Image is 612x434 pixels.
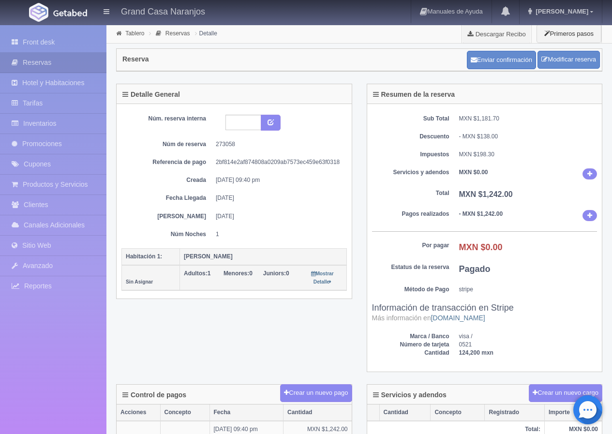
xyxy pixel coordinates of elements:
[125,30,144,37] a: Tablero
[533,8,588,15] span: [PERSON_NAME]
[129,158,206,166] dt: Referencia de pago
[263,270,289,277] span: 0
[160,404,209,421] th: Concepto
[184,270,208,277] strong: Adultos:
[459,133,597,141] div: - MXN $138.00
[459,169,488,176] b: MXN $0.00
[53,9,87,16] img: Getabed
[216,158,340,166] dd: 2bf814e2af874808a0209ab7573ec459e63f0318
[459,264,491,274] b: Pagado
[372,332,449,341] dt: Marca / Banco
[373,391,447,399] h4: Servicios y adendos
[193,29,220,38] li: Detalle
[117,404,160,421] th: Acciones
[165,30,190,37] a: Reservas
[372,210,449,218] dt: Pagos realizados
[431,314,485,322] a: [DOMAIN_NAME]
[537,24,601,43] button: Primeros pasos
[467,51,536,69] button: Enviar confirmación
[184,270,210,277] span: 1
[537,51,600,69] a: Modificar reserva
[129,194,206,202] dt: Fecha Llegada
[126,279,153,284] small: Sin Asignar
[122,391,186,399] h4: Control de pagos
[224,270,249,277] strong: Menores:
[372,150,449,159] dt: Impuestos
[280,384,352,402] button: Crear un nuevo pago
[129,230,206,239] dt: Núm Noches
[372,314,485,322] small: Más información en
[373,91,455,98] h4: Resumen de la reserva
[209,404,284,421] th: Fecha
[379,404,431,421] th: Cantidad
[459,115,597,123] dd: MXN $1,181.70
[529,384,602,402] button: Crear un nuevo cargo
[311,270,333,285] a: Mostrar Detalle
[372,168,449,177] dt: Servicios y adendos
[372,349,449,357] dt: Cantidad
[311,271,333,284] small: Mostrar Detalle
[372,189,449,197] dt: Total
[544,404,602,421] th: Importe
[372,303,597,323] h3: Información de transacción en Stripe
[29,3,48,22] img: Getabed
[129,212,206,221] dt: [PERSON_NAME]
[459,190,513,198] b: MXN $1,242.00
[284,404,352,421] th: Cantidad
[129,115,206,123] dt: Núm. reserva interna
[459,341,597,349] dd: 0521
[216,194,340,202] dd: [DATE]
[180,248,347,265] th: [PERSON_NAME]
[121,5,205,17] h4: Grand Casa Naranjos
[485,404,544,421] th: Registrado
[462,24,531,44] a: Descargar Recibo
[459,242,503,252] b: MXN $0.00
[459,332,597,341] dd: visa /
[216,212,340,221] dd: [DATE]
[459,349,493,356] b: 124,200 mxn
[216,176,340,184] dd: [DATE] 09:40 pm
[372,341,449,349] dt: Número de tarjeta
[459,210,503,217] b: - MXN $1,242.00
[129,140,206,149] dt: Núm de reserva
[459,150,597,159] dd: MXN $198.30
[224,270,253,277] span: 0
[372,263,449,271] dt: Estatus de la reserva
[122,56,149,63] h4: Reserva
[431,404,485,421] th: Concepto
[129,176,206,184] dt: Creada
[459,285,597,294] dd: stripe
[216,140,340,149] dd: 273058
[216,230,340,239] dd: 1
[372,133,449,141] dt: Descuento
[122,91,180,98] h4: Detalle General
[263,270,286,277] strong: Juniors:
[372,241,449,250] dt: Por pagar
[126,253,162,260] b: Habitación 1:
[372,285,449,294] dt: Método de Pago
[372,115,449,123] dt: Sub Total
